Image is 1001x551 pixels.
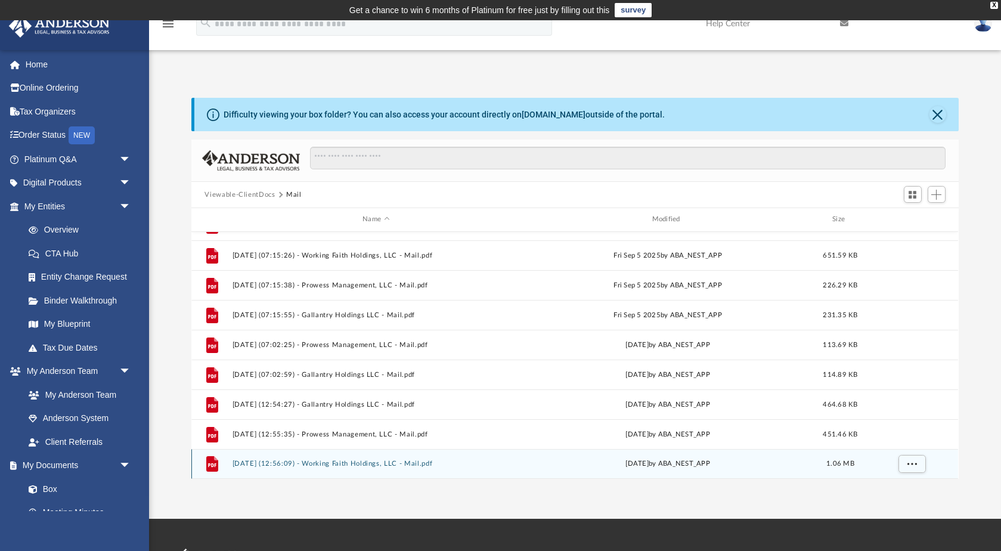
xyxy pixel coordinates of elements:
a: menu [161,23,175,31]
span: arrow_drop_down [119,147,143,172]
button: [DATE] (12:55:35) - Prowess Management, LLC - Mail.pdf [233,431,519,438]
button: [DATE] (07:15:26) - Working Faith Holdings, LLC - Mail.pdf [233,252,519,259]
div: close [990,2,998,9]
a: My Blueprint [17,312,143,336]
button: [DATE] (07:15:38) - Prowess Management, LLC - Mail.pdf [233,281,519,289]
button: Add [928,186,946,203]
button: Close [929,106,946,123]
a: Tax Organizers [8,100,149,123]
button: Viewable-ClientDocs [204,190,275,200]
span: arrow_drop_down [119,171,143,196]
span: 113.69 KB [823,341,858,348]
a: Meeting Minutes [17,501,143,525]
a: Order StatusNEW [8,123,149,148]
div: Fri Sep 5 2025 by ABA_NEST_APP [525,280,811,290]
div: id [197,214,227,225]
a: Overview [17,218,149,242]
i: menu [161,17,175,31]
span: 464.68 KB [823,401,858,407]
div: Modified [524,214,811,225]
i: search [199,16,212,29]
button: [DATE] (07:15:55) - Gallantry Holdings LLC - Mail.pdf [233,311,519,319]
a: [DOMAIN_NAME] [522,110,585,119]
div: grid [191,232,958,479]
a: Binder Walkthrough [17,289,149,312]
span: arrow_drop_down [119,360,143,384]
button: Mail [286,190,302,200]
div: [DATE] by ABA_NEST_APP [525,459,811,469]
a: Client Referrals [17,430,143,454]
a: Tax Due Dates [17,336,149,360]
a: My Anderson Teamarrow_drop_down [8,360,143,383]
span: 231.35 KB [823,311,858,318]
input: Search files and folders [310,147,945,169]
div: Get a chance to win 6 months of Platinum for free just by filling out this [349,3,610,17]
div: [DATE] by ABA_NEST_APP [525,369,811,380]
span: 1.06 MB [827,460,855,467]
div: Fri Sep 5 2025 by ABA_NEST_APP [525,309,811,320]
img: Anderson Advisors Platinum Portal [5,14,113,38]
img: User Pic [974,15,992,32]
button: [DATE] (12:54:27) - Gallantry Holdings LLC - Mail.pdf [233,401,519,408]
div: [DATE] by ABA_NEST_APP [525,339,811,350]
a: Home [8,52,149,76]
span: arrow_drop_down [119,454,143,478]
a: survey [615,3,652,17]
div: Name [232,214,519,225]
a: Online Ordering [8,76,149,100]
a: Platinum Q&Aarrow_drop_down [8,147,149,171]
button: Switch to Grid View [904,186,922,203]
button: [DATE] (12:56:09) - Working Faith Holdings, LLC - Mail.pdf [233,460,519,468]
a: Digital Productsarrow_drop_down [8,171,149,195]
a: My Anderson Team [17,383,137,407]
span: arrow_drop_down [119,194,143,219]
button: [DATE] (07:02:59) - Gallantry Holdings LLC - Mail.pdf [233,371,519,379]
a: My Documentsarrow_drop_down [8,454,143,478]
span: 651.59 KB [823,252,858,258]
div: [DATE] by ABA_NEST_APP [525,429,811,439]
div: Size [817,214,864,225]
a: CTA Hub [17,242,149,265]
a: Box [17,477,137,501]
a: Anderson System [17,407,143,431]
div: Fri Sep 5 2025 by ABA_NEST_APP [525,250,811,261]
div: [DATE] by ABA_NEST_APP [525,399,811,410]
span: 114.89 KB [823,371,858,377]
span: 226.29 KB [823,281,858,288]
a: Entity Change Request [17,265,149,289]
a: My Entitiesarrow_drop_down [8,194,149,218]
span: 451.46 KB [823,431,858,437]
div: id [870,214,953,225]
div: Difficulty viewing your box folder? You can also access your account directly on outside of the p... [224,109,665,121]
button: More options [898,455,926,473]
button: [DATE] (07:02:25) - Prowess Management, LLC - Mail.pdf [233,341,519,349]
div: NEW [69,126,95,144]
